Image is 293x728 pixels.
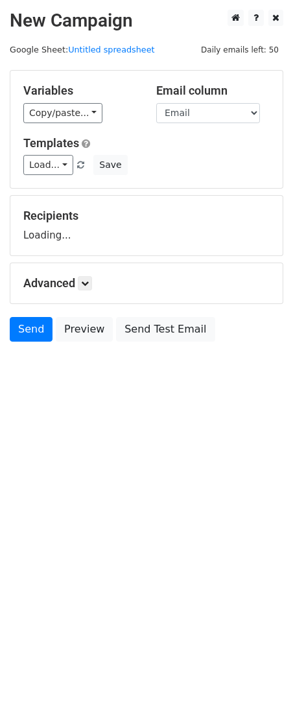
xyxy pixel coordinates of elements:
small: Google Sheet: [10,45,155,54]
a: Templates [23,136,79,150]
div: Loading... [23,209,270,242]
h5: Variables [23,84,137,98]
a: Copy/paste... [23,103,102,123]
h5: Recipients [23,209,270,223]
a: Untitled spreadsheet [68,45,154,54]
a: Send Test Email [116,317,215,342]
a: Send [10,317,53,342]
h5: Advanced [23,276,270,290]
a: Preview [56,317,113,342]
h2: New Campaign [10,10,283,32]
span: Daily emails left: 50 [196,43,283,57]
button: Save [93,155,127,175]
a: Daily emails left: 50 [196,45,283,54]
a: Load... [23,155,73,175]
h5: Email column [156,84,270,98]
